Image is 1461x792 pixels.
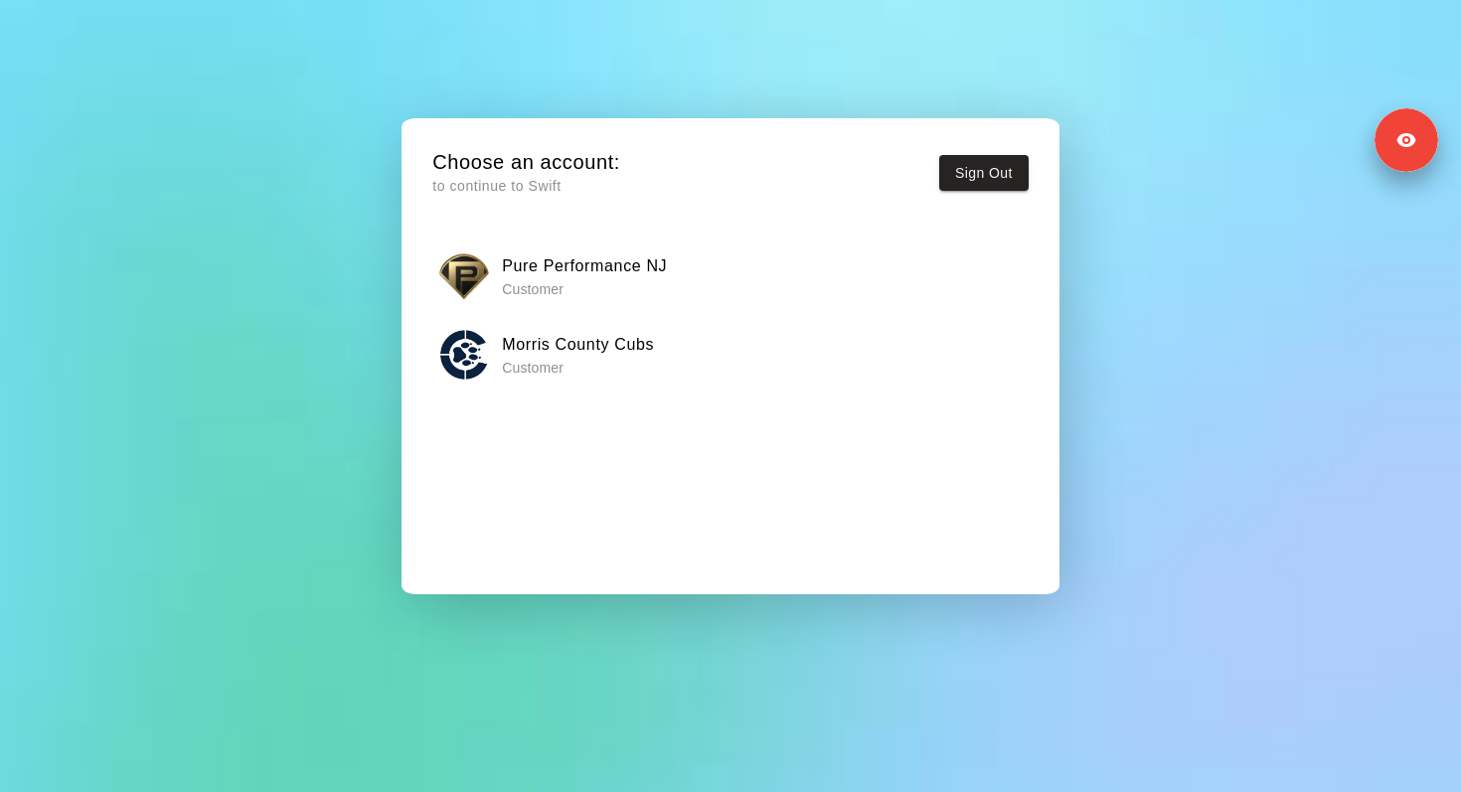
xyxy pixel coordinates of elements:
p: to continue to Swift [432,176,620,197]
img: Morris County Cubs [439,330,489,380]
button: Sign Out [939,155,1029,192]
p: Customer [502,358,654,378]
button: Morris County CubsMorris County Cubs Customer [432,323,1029,386]
h5: Choose an account: [432,149,620,176]
p: Customer [502,279,667,299]
button: Pure Performance NJPure Performance NJ Customer [432,244,1029,307]
h6: Pure Performance NJ [502,253,667,279]
img: Pure Performance NJ [439,251,489,301]
h6: Morris County Cubs [502,332,654,358]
